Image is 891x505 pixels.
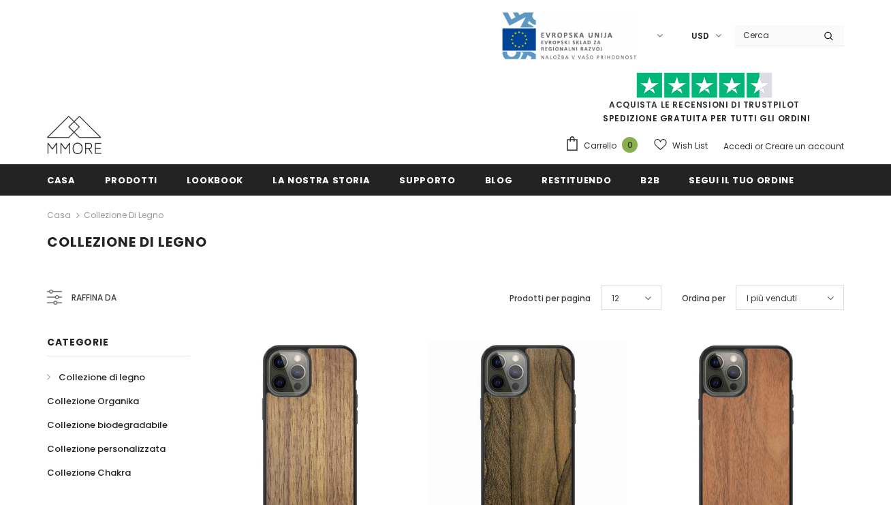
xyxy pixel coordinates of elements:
a: Collezione Chakra [47,461,131,485]
a: Restituendo [542,164,611,195]
img: Fidati di Pilot Stars [636,72,772,99]
span: 12 [612,292,619,305]
span: Casa [47,174,76,187]
span: Collezione Chakra [47,466,131,479]
span: Collezione personalizzata [47,442,166,455]
a: Casa [47,164,76,195]
a: Collezione biodegradabile [47,413,168,437]
a: La nostra storia [272,164,370,195]
span: Segui il tuo ordine [689,174,794,187]
span: USD [691,29,709,43]
span: Raffina da [72,290,116,305]
a: Collezione di legno [47,365,145,389]
span: Prodotti [105,174,157,187]
span: or [755,140,763,152]
a: supporto [399,164,455,195]
label: Prodotti per pagina [510,292,591,305]
span: Categorie [47,335,108,349]
a: B2B [640,164,659,195]
span: Lookbook [187,174,243,187]
label: Ordina per [682,292,725,305]
a: Javni Razpis [501,29,637,41]
span: I più venduti [747,292,797,305]
span: Collezione di legno [59,371,145,384]
a: Prodotti [105,164,157,195]
a: Collezione Organika [47,389,139,413]
span: Wish List [672,139,708,153]
a: Creare un account [765,140,844,152]
a: Acquista le recensioni di TrustPilot [609,99,800,110]
span: supporto [399,174,455,187]
span: La nostra storia [272,174,370,187]
span: 0 [622,137,638,153]
a: Wish List [654,134,708,157]
span: Carrello [584,139,616,153]
span: Restituendo [542,174,611,187]
a: Collezione personalizzata [47,437,166,461]
span: SPEDIZIONE GRATUITA PER TUTTI GLI ORDINI [565,78,844,124]
a: Accedi [723,140,753,152]
a: Collezione di legno [84,209,163,221]
span: Blog [485,174,513,187]
a: Segui il tuo ordine [689,164,794,195]
a: Carrello 0 [565,136,644,156]
a: Casa [47,207,71,224]
input: Search Site [735,25,813,45]
img: Javni Razpis [501,11,637,61]
img: Casi MMORE [47,116,101,154]
span: Collezione di legno [47,232,207,251]
span: Collezione Organika [47,395,139,408]
a: Blog [485,164,513,195]
span: B2B [640,174,659,187]
span: Collezione biodegradabile [47,418,168,431]
a: Lookbook [187,164,243,195]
